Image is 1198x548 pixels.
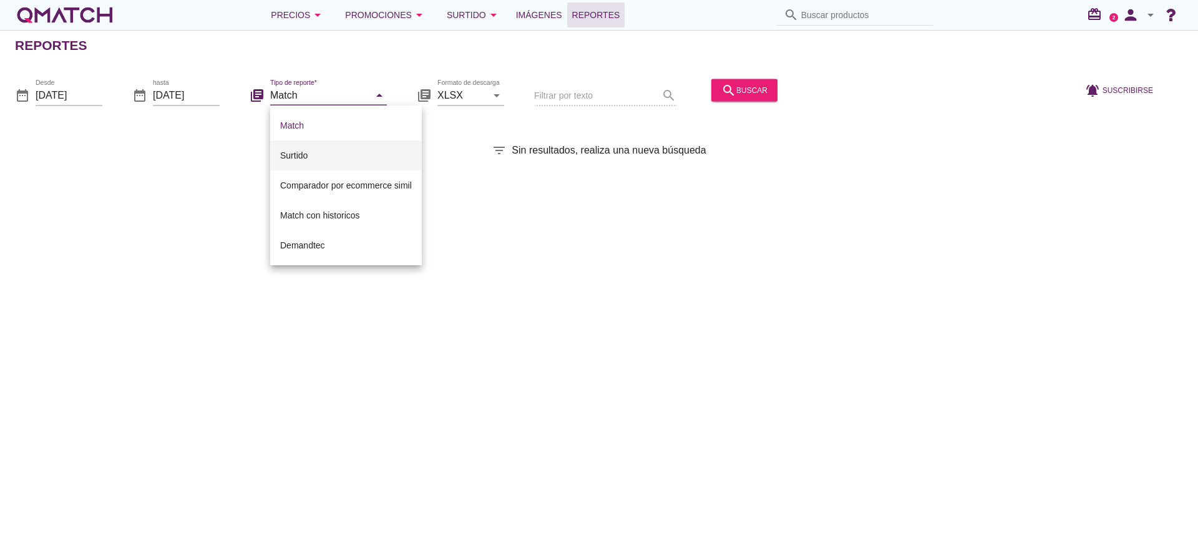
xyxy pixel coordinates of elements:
div: Surtido [280,148,412,163]
i: library_books [250,87,265,102]
button: Precios [261,2,335,27]
input: hasta [153,85,220,105]
i: notifications_active [1085,82,1103,97]
div: Comparador por ecommerce simil [280,178,412,193]
input: Tipo de reporte* [270,85,369,105]
a: Reportes [567,2,625,27]
i: arrow_drop_down [310,7,325,22]
i: filter_list [492,143,507,158]
i: arrow_drop_down [412,7,427,22]
i: library_books [417,87,432,102]
i: search [784,7,799,22]
div: Match [280,118,412,133]
i: person [1118,6,1143,24]
i: date_range [132,87,147,102]
button: buscar [711,79,777,101]
input: Buscar productos [801,5,926,25]
a: Imágenes [511,2,567,27]
span: Imágenes [516,7,562,22]
a: 2 [1109,13,1118,22]
i: arrow_drop_down [489,87,504,102]
h2: Reportes [15,36,87,56]
i: search [721,82,736,97]
a: white-qmatch-logo [15,2,115,27]
button: Surtido [437,2,511,27]
i: arrow_drop_down [1143,7,1158,22]
div: Demandtec [280,238,412,253]
span: Reportes [572,7,620,22]
button: Suscribirse [1075,79,1163,101]
i: date_range [15,87,30,102]
input: Desde [36,85,102,105]
button: Promociones [335,2,437,27]
div: Promociones [345,7,427,22]
i: arrow_drop_down [372,87,387,102]
div: buscar [721,82,767,97]
i: arrow_drop_down [486,7,501,22]
div: Precios [271,7,325,22]
div: Match con historicos [280,208,412,223]
span: Sin resultados, realiza una nueva búsqueda [512,143,706,158]
i: redeem [1087,7,1107,22]
input: Formato de descarga [437,85,487,105]
text: 2 [1113,14,1116,20]
span: Suscribirse [1103,84,1153,95]
div: Surtido [447,7,501,22]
